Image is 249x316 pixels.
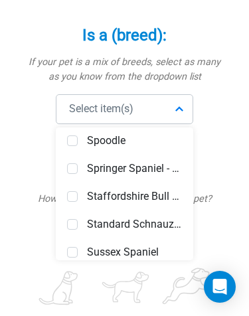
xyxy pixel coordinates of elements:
div: Open Intercom Messenger [204,271,236,303]
span: Standard Schnauzer [87,218,182,231]
span: Staffordshire Bull Terrier [87,190,182,203]
span: Select item(s) [69,101,133,117]
label: Is: [27,160,222,184]
p: If your pet is a mix of breeds, select as many as you know from the dropdown list [27,55,222,84]
span: Springer Spaniel - English [87,162,182,175]
p: How energetic and/or active is your pet? [27,192,222,206]
label: Is a (breed): [27,23,222,47]
span: Sussex Spaniel [87,246,182,259]
span: Spoodle [87,134,182,147]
